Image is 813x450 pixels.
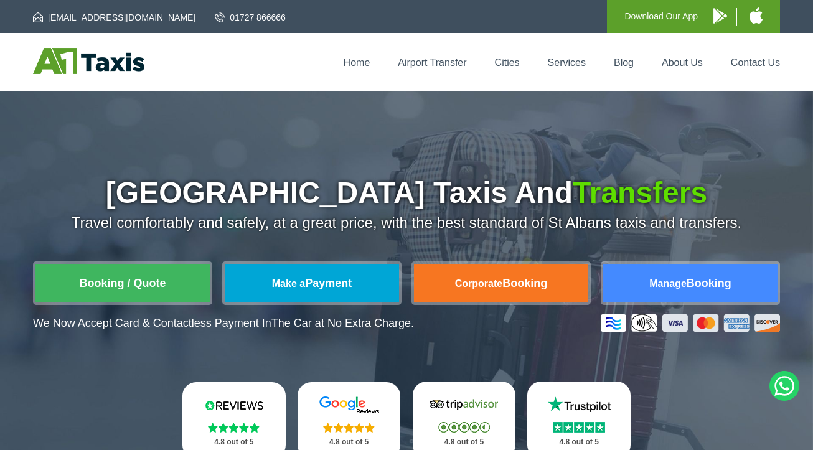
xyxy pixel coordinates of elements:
[438,422,490,433] img: Stars
[196,434,272,450] p: 4.8 out of 5
[272,278,305,289] span: Make a
[495,57,520,68] a: Cities
[225,264,399,302] a: Make aPayment
[713,8,727,24] img: A1 Taxis Android App
[197,396,271,415] img: Reviews.io
[750,7,763,24] img: A1 Taxis iPhone App
[614,57,634,68] a: Blog
[33,214,780,232] p: Travel comfortably and safely, at a great price, with the best standard of St Albans taxis and tr...
[33,178,780,208] h1: [GEOGRAPHIC_DATA] Taxis And
[208,423,260,433] img: Stars
[649,278,687,289] span: Manage
[601,314,780,332] img: Credit And Debit Cards
[426,434,502,450] p: 4.8 out of 5
[548,57,586,68] a: Services
[624,9,698,24] p: Download Our App
[33,11,195,24] a: [EMAIL_ADDRESS][DOMAIN_NAME]
[344,57,370,68] a: Home
[455,278,502,289] span: Corporate
[541,434,617,450] p: 4.8 out of 5
[553,422,605,433] img: Stars
[271,317,414,329] span: The Car at No Extra Charge.
[215,11,286,24] a: 01727 866666
[398,57,466,68] a: Airport Transfer
[731,57,780,68] a: Contact Us
[542,395,616,414] img: Trustpilot
[33,317,414,330] p: We Now Accept Card & Contactless Payment In
[323,423,375,433] img: Stars
[312,396,387,415] img: Google
[662,57,703,68] a: About Us
[35,264,210,302] a: Booking / Quote
[573,176,707,209] span: Transfers
[311,434,387,450] p: 4.8 out of 5
[426,395,501,414] img: Tripadvisor
[33,48,144,74] img: A1 Taxis St Albans LTD
[603,264,778,302] a: ManageBooking
[414,264,588,302] a: CorporateBooking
